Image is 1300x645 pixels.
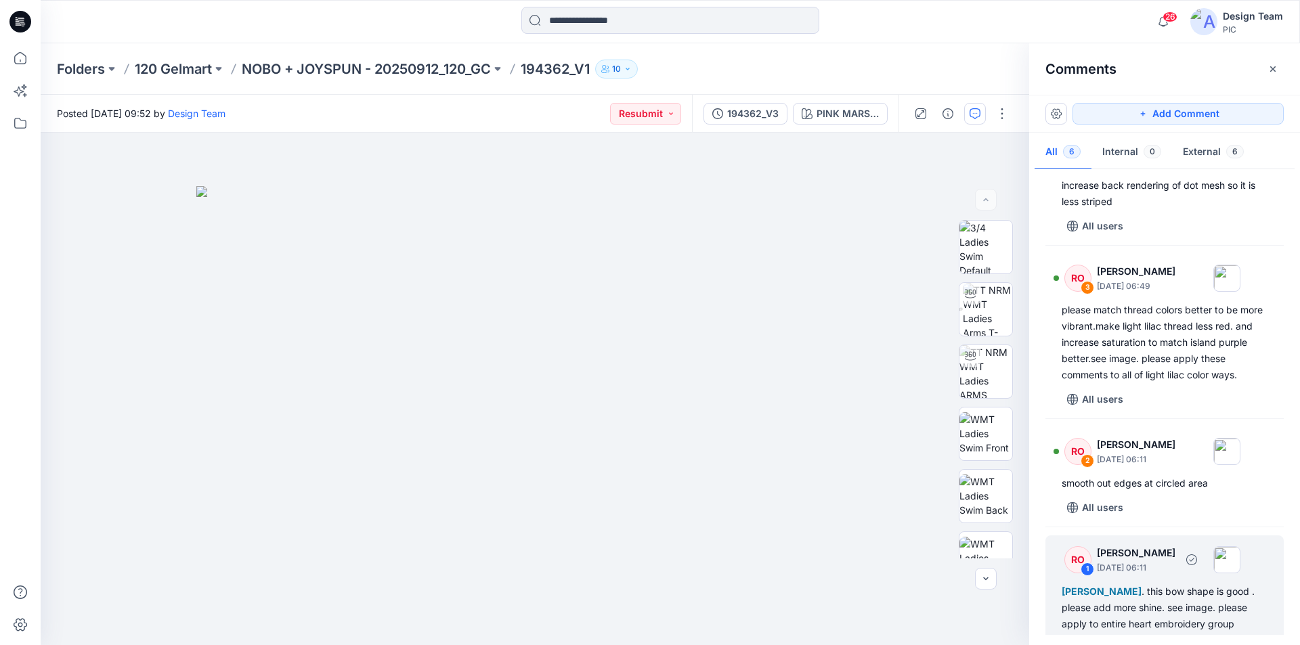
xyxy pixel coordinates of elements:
[959,221,1012,273] img: 3/4 Ladies Swim Default
[1062,585,1142,597] span: [PERSON_NAME]
[1081,454,1094,468] div: 2
[959,474,1012,517] img: WMT Ladies Swim Back
[817,106,879,121] div: PINK MARSHMELLOW
[1082,499,1123,516] p: All users
[1062,302,1267,383] div: please match thread colors better to be more vibrant.make light lilac thread less red. and increa...
[1081,562,1094,576] div: 1
[521,60,590,79] p: 194362_V1
[1163,12,1177,22] span: 26
[1097,561,1175,575] p: [DATE] 06:11
[1045,61,1117,77] h2: Comments
[57,106,225,120] span: Posted [DATE] 09:52 by
[1144,145,1161,158] span: 0
[612,62,621,76] p: 10
[1062,215,1129,237] button: All users
[1064,438,1091,465] div: RO
[1190,8,1217,35] img: avatar
[1035,135,1091,170] button: All
[1062,475,1267,491] div: smooth out edges at circled area
[937,103,959,125] button: Details
[1223,8,1283,24] div: Design Team
[1062,497,1129,518] button: All users
[595,60,638,79] button: 10
[959,345,1012,398] img: TT NRM WMT Ladies ARMS DOWN
[1172,135,1255,170] button: External
[1097,280,1175,293] p: [DATE] 06:49
[1072,103,1284,125] button: Add Comment
[1091,135,1172,170] button: Internal
[959,537,1012,579] img: WMT Ladies Swim Left
[1064,265,1091,292] div: RO
[1097,263,1175,280] p: [PERSON_NAME]
[1097,437,1175,453] p: [PERSON_NAME]
[57,60,105,79] a: Folders
[1064,546,1091,573] div: RO
[168,108,225,119] a: Design Team
[793,103,888,125] button: PINK MARSHMELLOW
[703,103,787,125] button: 194362_V3
[1062,388,1129,410] button: All users
[1097,545,1175,561] p: [PERSON_NAME]
[1063,145,1081,158] span: 6
[1226,145,1244,158] span: 6
[1062,177,1267,210] div: increase back rendering of dot mesh so it is less striped
[135,60,212,79] a: 120 Gelmart
[242,60,491,79] a: NOBO + JOYSPUN - 20250912_120_GC
[1082,391,1123,407] p: All users
[727,106,779,121] div: 194362_V3
[1082,218,1123,234] p: All users
[1081,281,1094,294] div: 3
[1097,453,1175,466] p: [DATE] 06:11
[959,412,1012,455] img: WMT Ladies Swim Front
[1223,24,1283,35] div: PIC
[963,283,1012,336] img: TT NRM WMT Ladies Arms T-POSE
